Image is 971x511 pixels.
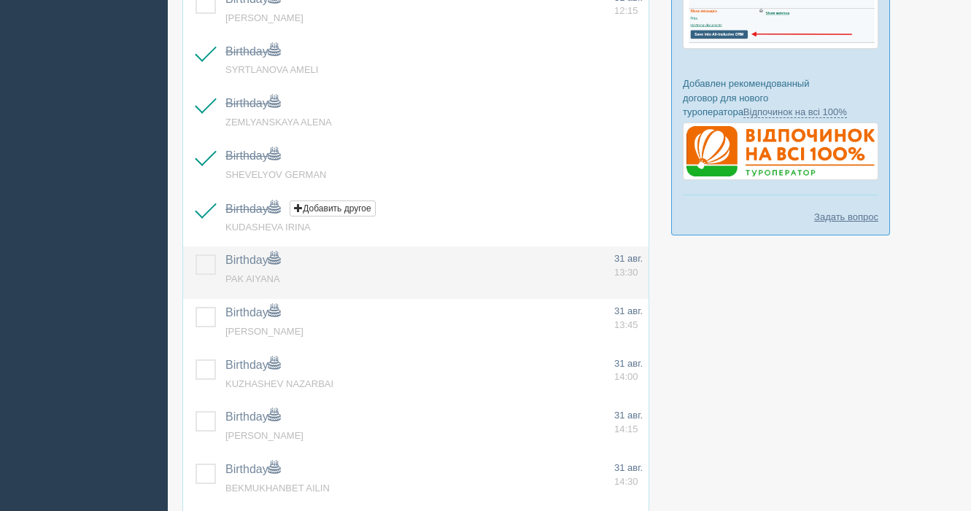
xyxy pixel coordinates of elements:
a: 31 авг. 13:45 [614,305,643,332]
a: 31 авг. 14:00 [614,357,643,384]
a: SYRTLANOVA AMELI [225,64,318,75]
a: [PERSON_NAME] [225,326,303,337]
a: Birthday [225,149,280,162]
a: SHEVELYOV GERMAN [225,169,326,180]
a: Задать вопрос [814,210,878,224]
span: 31 авг. [614,253,643,264]
a: Відпочинок на всі 100% [743,106,847,118]
a: 31 авг. 14:15 [614,409,643,436]
a: KUDASHEVA IRINA [225,222,311,233]
a: Birthday [225,254,280,266]
a: Birthday [225,97,280,109]
span: 13:30 [614,267,638,278]
a: Birthday [225,410,280,423]
span: 13:45 [614,319,638,330]
a: Birthday [225,203,280,215]
a: ZEMLYANSKAYA ALENA [225,117,332,128]
img: %D0%B4%D0%BE%D0%B3%D0%BE%D0%B2%D1%96%D1%80-%D0%B2%D1%96%D0%B4%D0%BF%D0%BE%D1%87%D0%B8%D0%BD%D0%BE... [683,122,878,181]
a: Birthday [225,45,280,58]
a: Birthday [225,306,280,319]
a: 31 авг. 13:30 [614,252,643,279]
span: 12:15 [614,5,638,16]
a: [PERSON_NAME] [225,430,303,441]
span: 31 авг. [614,462,643,473]
a: Birthday [225,359,280,371]
a: [PERSON_NAME] [225,12,303,23]
a: 31 авг. 14:30 [614,461,643,488]
span: 14:00 [614,371,638,382]
span: 31 авг. [614,305,643,316]
a: KUZHASHEV NAZARBAI [225,378,333,389]
a: Birthday [225,463,280,475]
span: 31 авг. [614,358,643,369]
a: BEKMUKHANBET AILIN [225,483,330,494]
span: 14:30 [614,476,638,487]
p: Добавлен рекомендованный договор для нового туроператора [683,77,878,118]
span: 14:15 [614,424,638,434]
button: Добавить другое [290,200,375,217]
span: 31 авг. [614,410,643,421]
a: PAK AIYANA [225,273,280,284]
